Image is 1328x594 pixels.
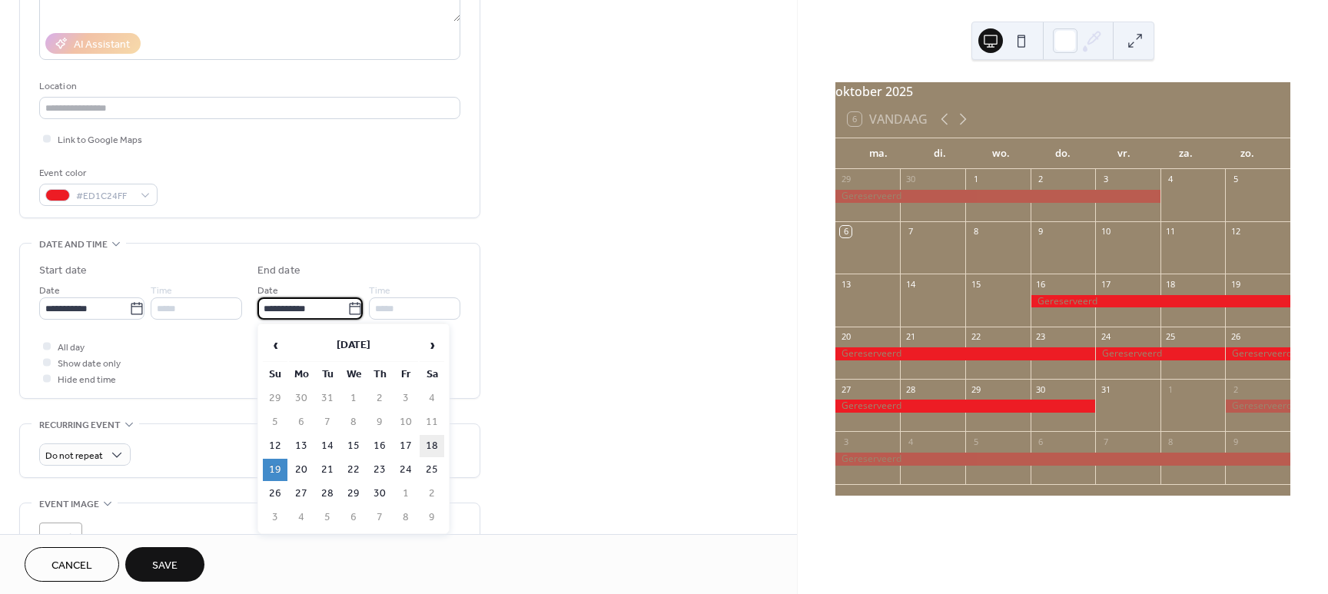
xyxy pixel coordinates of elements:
td: 9 [367,411,392,433]
div: 6 [1035,436,1047,447]
div: ; [39,523,82,566]
td: 30 [367,483,392,505]
th: We [341,363,366,386]
div: 25 [1165,331,1177,343]
span: All day [58,340,85,356]
span: Show date only [58,356,121,372]
div: 20 [840,331,852,343]
div: 18 [1165,278,1177,290]
div: Gereserveerd [835,453,1290,466]
span: Event image [39,496,99,513]
td: 20 [289,459,314,481]
td: 18 [420,435,444,457]
div: 1 [1165,383,1177,395]
div: 2 [1230,383,1241,395]
div: 2 [1035,174,1047,185]
td: 5 [315,506,340,529]
div: 5 [970,436,981,447]
td: 4 [420,387,444,410]
span: Time [151,283,172,299]
th: Fr [393,363,418,386]
td: 6 [289,411,314,433]
td: 13 [289,435,314,457]
div: 3 [840,436,852,447]
button: Cancel [25,547,119,582]
button: Save [125,547,204,582]
div: 9 [1230,436,1241,447]
div: vr. [1094,138,1155,169]
td: 14 [315,435,340,457]
td: 7 [315,411,340,433]
td: 16 [367,435,392,457]
td: 30 [289,387,314,410]
span: Date [257,283,278,299]
div: 14 [905,278,916,290]
td: 8 [341,411,366,433]
div: 27 [840,383,852,395]
div: 8 [970,226,981,237]
td: 1 [341,387,366,410]
td: 19 [263,459,287,481]
td: 24 [393,459,418,481]
div: za. [1155,138,1217,169]
td: 12 [263,435,287,457]
td: 31 [315,387,340,410]
span: ‹ [264,330,287,360]
td: 15 [341,435,366,457]
td: 10 [393,411,418,433]
div: Gereserveerd [835,400,1095,413]
div: 3 [1100,174,1111,185]
td: 6 [341,506,366,529]
div: 22 [970,331,981,343]
div: Event color [39,165,154,181]
span: Save [152,558,178,574]
span: › [420,330,443,360]
div: 7 [905,226,916,237]
div: 1 [970,174,981,185]
td: 2 [420,483,444,505]
div: 5 [1230,174,1241,185]
td: 3 [263,506,287,529]
span: Cancel [51,558,92,574]
div: Gereserveerd [1031,295,1290,308]
div: 23 [1035,331,1047,343]
td: 27 [289,483,314,505]
td: 23 [367,459,392,481]
div: 26 [1230,331,1241,343]
div: 29 [970,383,981,395]
td: 21 [315,459,340,481]
div: Start date [39,263,87,279]
td: 9 [420,506,444,529]
div: ma. [848,138,909,169]
td: 3 [393,387,418,410]
div: 4 [1165,174,1177,185]
td: 7 [367,506,392,529]
div: Gereserveerd [1225,400,1290,413]
div: 24 [1100,331,1111,343]
div: 11 [1165,226,1177,237]
th: Su [263,363,287,386]
div: 28 [905,383,916,395]
span: Do not repeat [45,447,103,465]
span: Recurring event [39,417,121,433]
div: Gereserveerd [835,347,1095,360]
th: Tu [315,363,340,386]
th: Sa [420,363,444,386]
div: wo. [971,138,1032,169]
td: 22 [341,459,366,481]
div: do. [1032,138,1094,169]
td: 5 [263,411,287,433]
span: Hide end time [58,372,116,388]
div: oktober 2025 [835,82,1290,101]
td: 28 [315,483,340,505]
div: 31 [1100,383,1111,395]
td: 2 [367,387,392,410]
td: 29 [341,483,366,505]
div: di. [909,138,971,169]
th: Th [367,363,392,386]
td: 11 [420,411,444,433]
div: 9 [1035,226,1047,237]
div: Location [39,78,457,95]
div: 17 [1100,278,1111,290]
